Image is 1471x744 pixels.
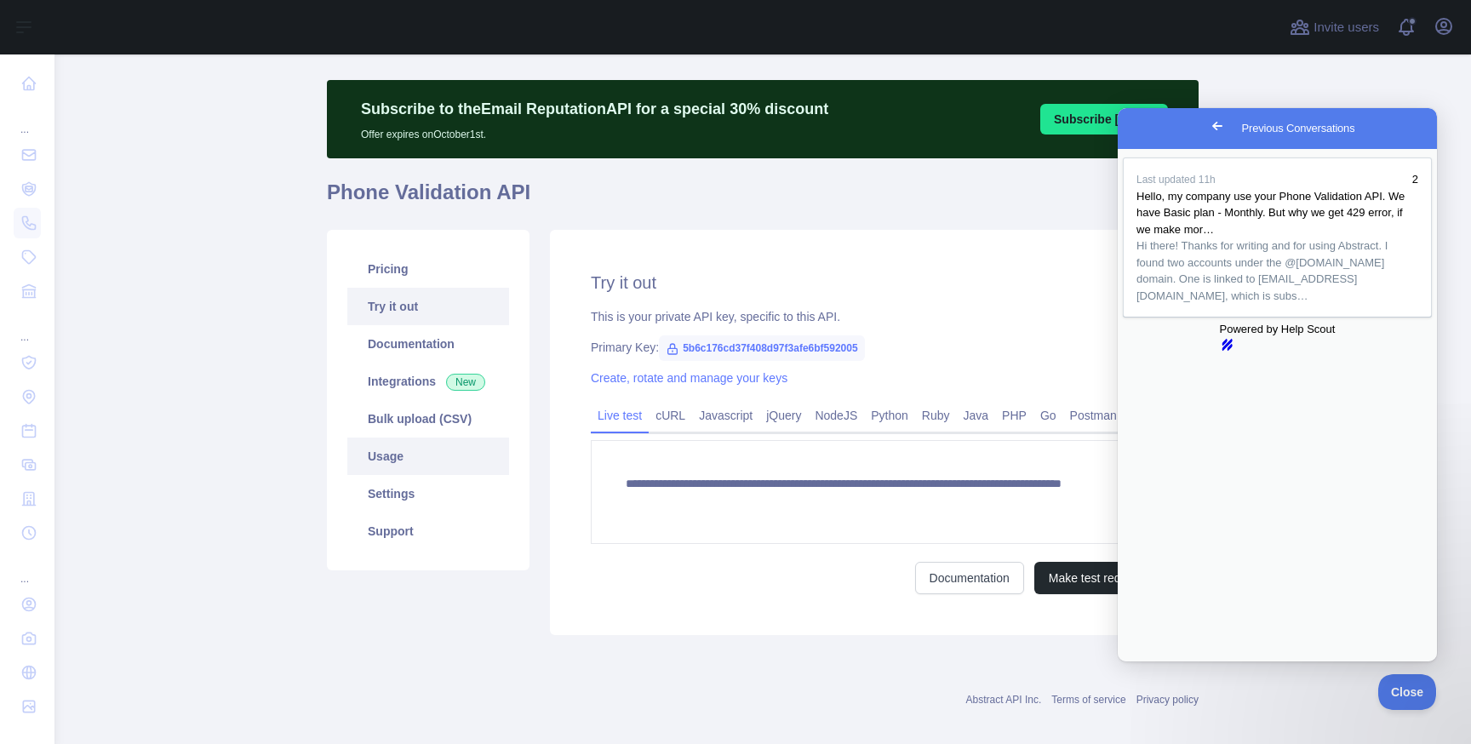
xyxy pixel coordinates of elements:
a: cURL [649,402,692,429]
h1: Phone Validation API [327,179,1199,220]
iframe: Help Scout Beacon - Close [1378,674,1437,710]
a: Pricing [347,250,509,288]
a: Terms of service [1051,694,1125,706]
div: Primary Key: [591,339,1158,356]
h2: Try it out [591,271,1158,295]
button: Invite users [1286,14,1382,41]
span: New [446,374,485,391]
a: Postman [1063,402,1124,429]
div: ... [14,310,41,344]
button: Subscribe [DATE] [1040,104,1168,134]
a: Documentation [915,562,1024,594]
div: ... [14,102,41,136]
a: Usage [347,438,509,475]
button: Make test request [1034,562,1158,594]
a: Bulk upload (CSV) [347,400,509,438]
a: Go [1033,402,1063,429]
a: Create, rotate and manage your keys [591,371,787,385]
a: Documentation [347,325,509,363]
p: Subscribe to the Email Reputation API for a special 30 % discount [361,97,828,121]
a: PHP [995,402,1033,429]
a: Java [957,402,996,429]
a: Ruby [915,402,957,429]
a: Settings [347,475,509,512]
span: 5b6c176cd37f408d97f3afe6bf592005 [659,335,864,361]
iframe: Help Scout Beacon - Live Chat, Contact Form, and Knowledge Base [1118,108,1437,661]
a: Privacy policy [1136,694,1199,706]
span: Invite users [1314,18,1379,37]
a: Try it out [347,288,509,325]
a: Abstract API Inc. [966,694,1042,706]
a: NodeJS [808,402,864,429]
a: Live test [591,402,649,429]
a: Javascript [692,402,759,429]
a: jQuery [759,402,808,429]
div: ... [14,552,41,586]
a: Integrations New [347,363,509,400]
a: Support [347,512,509,550]
div: This is your private API key, specific to this API. [591,308,1158,325]
a: Python [864,402,915,429]
p: Offer expires on October 1st. [361,121,828,141]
